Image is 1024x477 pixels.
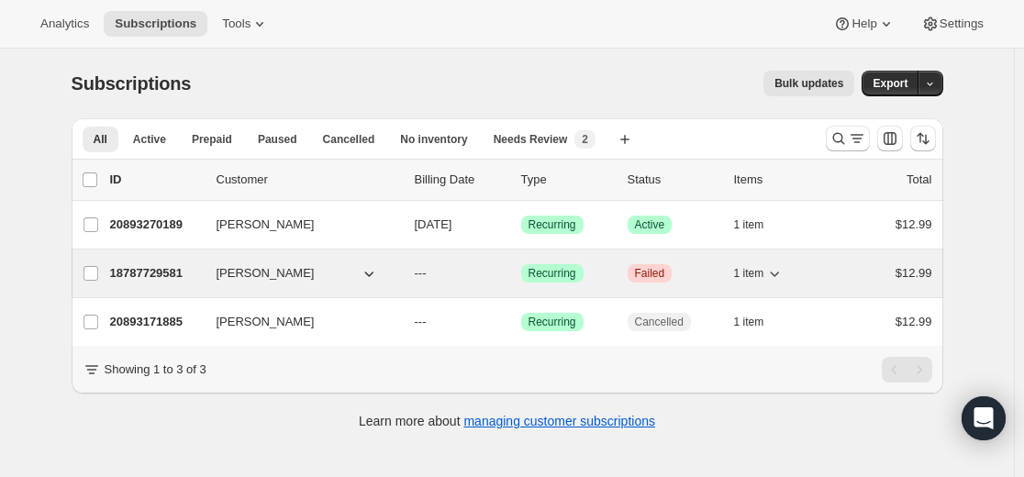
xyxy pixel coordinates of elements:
[862,71,918,96] button: Export
[192,132,232,147] span: Prepaid
[110,309,932,335] div: 20893171885[PERSON_NAME]---SuccessRecurringCancelled1 item$12.99
[907,171,931,189] p: Total
[133,132,166,147] span: Active
[211,11,280,37] button: Tools
[206,259,389,288] button: [PERSON_NAME]
[896,315,932,328] span: $12.99
[110,171,932,189] div: IDCustomerBilling DateTypeStatusItemsTotal
[529,266,576,281] span: Recurring
[910,11,995,37] button: Settings
[72,73,192,94] span: Subscriptions
[258,132,297,147] span: Paused
[115,17,196,31] span: Subscriptions
[206,307,389,337] button: [PERSON_NAME]
[826,126,870,151] button: Search and filter results
[110,313,202,331] p: 20893171885
[822,11,906,37] button: Help
[217,216,315,234] span: [PERSON_NAME]
[734,309,785,335] button: 1 item
[463,414,655,428] a: managing customer subscriptions
[962,396,1006,440] div: Open Intercom Messenger
[415,171,506,189] p: Billing Date
[610,127,640,152] button: Create new view
[104,11,207,37] button: Subscriptions
[105,361,206,379] p: Showing 1 to 3 of 3
[873,76,907,91] span: Export
[774,76,843,91] span: Bulk updates
[734,217,764,232] span: 1 item
[877,126,903,151] button: Customize table column order and visibility
[521,171,613,189] div: Type
[635,315,684,329] span: Cancelled
[415,315,427,328] span: ---
[734,315,764,329] span: 1 item
[29,11,100,37] button: Analytics
[359,412,655,430] p: Learn more about
[222,17,250,31] span: Tools
[763,71,854,96] button: Bulk updates
[415,217,452,231] span: [DATE]
[628,171,719,189] p: Status
[94,132,107,147] span: All
[400,132,467,147] span: No inventory
[217,313,315,331] span: [PERSON_NAME]
[882,357,932,383] nav: Pagination
[217,171,400,189] p: Customer
[734,171,826,189] div: Items
[734,266,764,281] span: 1 item
[415,266,427,280] span: ---
[910,126,936,151] button: Sort the results
[494,132,568,147] span: Needs Review
[734,261,785,286] button: 1 item
[529,315,576,329] span: Recurring
[40,17,89,31] span: Analytics
[896,266,932,280] span: $12.99
[110,261,932,286] div: 18787729581[PERSON_NAME]---SuccessRecurringCriticalFailed1 item$12.99
[940,17,984,31] span: Settings
[529,217,576,232] span: Recurring
[217,264,315,283] span: [PERSON_NAME]
[323,132,375,147] span: Cancelled
[110,216,202,234] p: 20893270189
[851,17,876,31] span: Help
[110,212,932,238] div: 20893270189[PERSON_NAME][DATE]SuccessRecurringSuccessActive1 item$12.99
[896,217,932,231] span: $12.99
[635,266,665,281] span: Failed
[635,217,665,232] span: Active
[734,212,785,238] button: 1 item
[582,132,588,147] span: 2
[206,210,389,239] button: [PERSON_NAME]
[110,264,202,283] p: 18787729581
[110,171,202,189] p: ID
